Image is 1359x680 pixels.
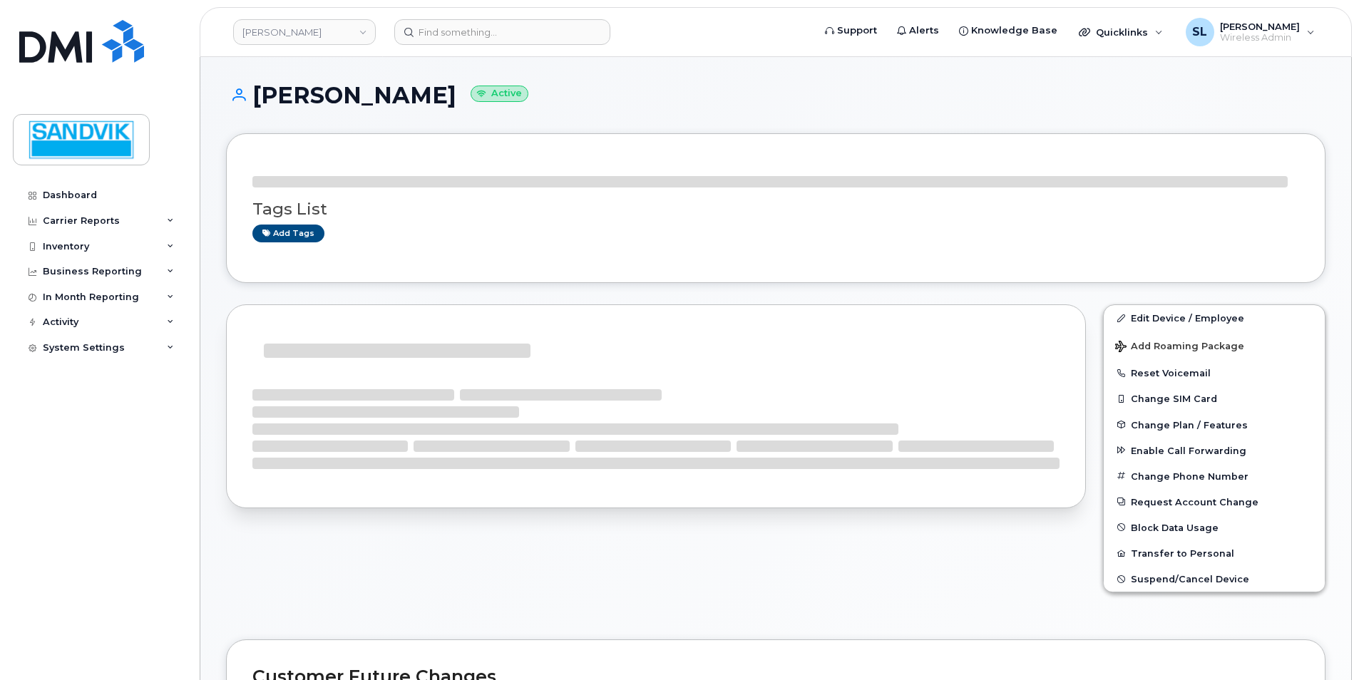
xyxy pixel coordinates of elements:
[1115,341,1244,354] span: Add Roaming Package
[226,83,1325,108] h1: [PERSON_NAME]
[252,225,324,242] a: Add tags
[252,200,1299,218] h3: Tags List
[471,86,528,102] small: Active
[1104,489,1325,515] button: Request Account Change
[1104,515,1325,540] button: Block Data Usage
[1104,386,1325,411] button: Change SIM Card
[1104,566,1325,592] button: Suspend/Cancel Device
[1104,331,1325,360] button: Add Roaming Package
[1104,463,1325,489] button: Change Phone Number
[1104,360,1325,386] button: Reset Voicemail
[1104,438,1325,463] button: Enable Call Forwarding
[1131,419,1248,430] span: Change Plan / Features
[1104,305,1325,331] a: Edit Device / Employee
[1131,574,1249,584] span: Suspend/Cancel Device
[1104,540,1325,566] button: Transfer to Personal
[1104,412,1325,438] button: Change Plan / Features
[1131,445,1246,455] span: Enable Call Forwarding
